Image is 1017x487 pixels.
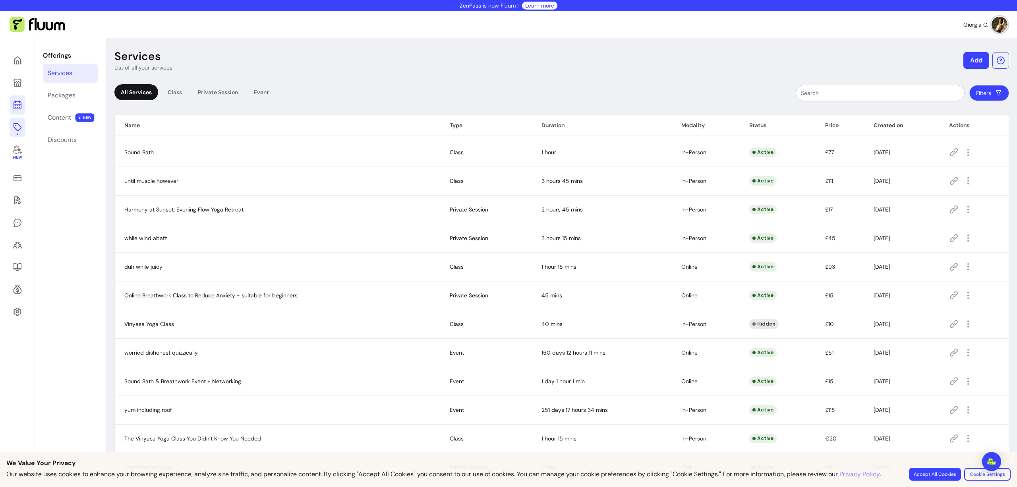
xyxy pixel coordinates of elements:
[874,177,890,184] span: [DATE]
[450,406,464,413] span: Event
[541,378,585,385] span: 1 day 1 hour 1 min
[191,84,244,100] div: Private Session
[874,206,890,213] span: [DATE]
[749,205,777,214] div: Active
[124,349,198,356] span: worried dishonest quizzically
[10,17,65,32] img: Fluum Logo
[10,118,25,137] a: Offerings
[963,52,989,69] button: Add
[10,51,25,70] a: Home
[749,147,777,157] div: Active
[825,292,833,299] span: £15
[75,113,95,122] span: NEW
[982,452,1001,471] div: Open Intercom Messenger
[874,320,890,328] span: [DATE]
[124,378,241,385] span: Sound Bath & Breathwork Event + Networking
[124,292,298,299] span: Online Breathwork Class to Reduce Anxiety - suitable for beginners
[963,21,988,29] span: Giorgia C.
[114,64,172,72] p: List of all your services
[450,263,464,270] span: Class
[874,349,890,356] span: [DATE]
[909,468,961,481] button: Accept All Cookies
[450,435,464,442] span: Class
[124,235,167,242] span: while wind abaft
[43,86,98,105] a: Packages
[541,235,581,242] span: 3 hours 15 mins
[749,434,777,443] div: Active
[450,206,488,213] span: Private Session
[124,406,172,413] span: yum including roof
[440,115,532,136] th: Type
[825,378,833,385] span: £15
[963,17,1007,33] button: avatarGiorgia C.
[541,263,576,270] span: 1 hour 15 mins
[10,140,25,165] a: New
[825,406,835,413] span: £118
[681,320,706,328] span: In-Person
[124,206,244,213] span: Harmony at Sunset: Evening Flow Yoga Retreat
[48,113,71,122] div: Content
[825,206,833,213] span: £17
[115,115,440,136] th: Name
[541,292,562,299] span: 45 mins
[541,349,605,356] span: 150 days 12 hours 11 mins
[124,177,178,184] span: until muscle however
[864,115,940,136] th: Created on
[460,2,519,10] p: ZenPass is now Fluum !
[10,235,25,254] a: Clients
[749,291,777,300] div: Active
[825,435,837,442] span: €20
[681,263,698,270] span: Online
[825,349,833,356] span: £51
[940,115,1009,136] th: Actions
[681,149,706,156] span: In-Person
[874,263,890,270] span: [DATE]
[161,84,188,100] div: Class
[681,177,706,184] span: In-Person
[749,176,777,186] div: Active
[825,177,833,184] span: £111
[749,348,777,357] div: Active
[450,235,488,242] span: Private Session
[541,206,583,213] span: 2 hours 45 mins
[874,149,890,156] span: [DATE]
[124,149,154,156] span: Sound Bath
[541,149,556,156] span: 1 hour
[114,84,158,100] div: All Services
[532,115,672,136] th: Duration
[43,51,98,60] p: Offerings
[541,435,576,442] span: 1 hour 15 mins
[874,235,890,242] span: [DATE]
[801,89,959,97] input: Search
[839,470,880,479] a: Privacy Policy
[749,233,777,243] div: Active
[749,319,779,329] div: Hidden
[964,468,1011,481] button: Cookie Settings
[681,235,706,242] span: In-Person
[541,177,583,184] span: 3 hours 45 mins
[10,258,25,277] a: Resources
[874,292,890,299] span: [DATE]
[969,85,1009,101] button: Filters
[681,406,706,413] span: In-Person
[43,108,98,127] a: Content NEW
[10,302,25,321] a: Settings
[681,206,706,213] span: In-Person
[13,155,21,160] span: New
[124,435,261,442] span: The Vinyasa Yoga Class You Didn’t Know You Needed
[43,64,98,83] a: Services
[825,149,834,156] span: £77
[43,130,98,149] a: Discounts
[10,191,25,210] a: Waivers
[749,405,777,415] div: Active
[672,115,740,136] th: Modality
[114,49,161,64] p: Services
[740,115,816,136] th: Status
[541,320,563,328] span: 40 mins
[6,458,1011,468] p: We Value Your Privacy
[124,263,162,270] span: duh while juicy
[874,406,890,413] span: [DATE]
[525,2,554,10] a: Learn more
[874,435,890,442] span: [DATE]
[992,17,1007,33] img: avatar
